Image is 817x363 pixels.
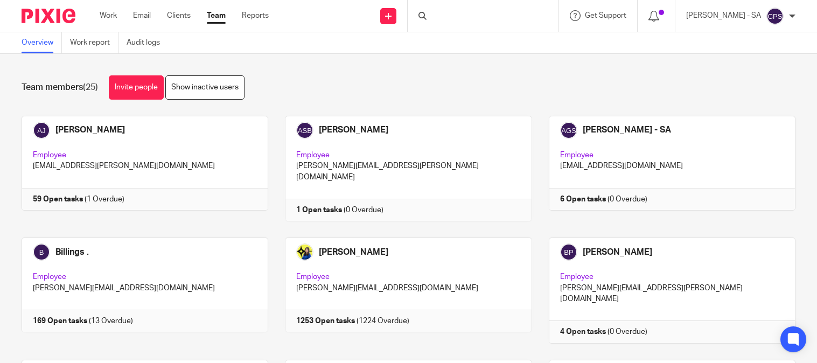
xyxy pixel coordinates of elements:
[100,10,117,21] a: Work
[165,75,245,100] a: Show inactive users
[127,32,168,53] a: Audit logs
[766,8,784,25] img: svg%3E
[22,32,62,53] a: Overview
[70,32,118,53] a: Work report
[686,10,761,21] p: [PERSON_NAME] - SA
[83,83,98,92] span: (25)
[22,82,98,93] h1: Team members
[109,75,164,100] a: Invite people
[133,10,151,21] a: Email
[242,10,269,21] a: Reports
[22,9,75,23] img: Pixie
[585,12,626,19] span: Get Support
[207,10,226,21] a: Team
[167,10,191,21] a: Clients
